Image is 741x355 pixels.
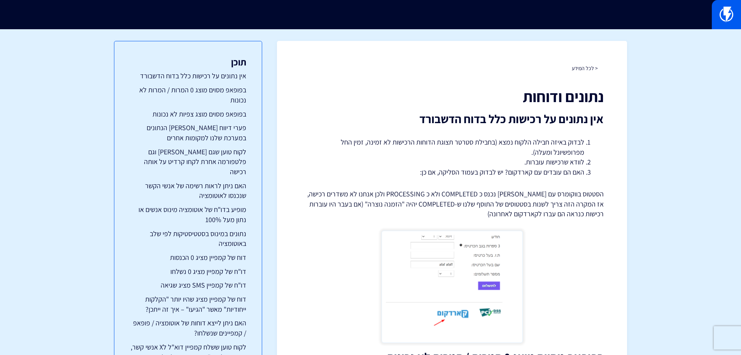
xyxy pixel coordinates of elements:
[130,57,246,67] h3: תוכן
[130,205,246,224] a: מופיע בדו"ח של אוטומציה מינוס אנשים או נתון מעל 100%
[130,294,246,314] a: דוח של קמפיין מציג שהיו יותר "הקלקות ייחודיות" מאשר "הגיעו" – איך זה ייתכן?
[130,253,246,263] a: דוח של קמפיין מציג 0 הכנסות
[130,318,246,338] a: האם ניתן לייצא דוחות של אוטומציה / פופאפ / קמפיינים שנשלחו?
[130,147,246,177] a: לקוח טוען שגם [PERSON_NAME] וגם פלטפורמה אחרת לקחו קרדיט על אותה רכישה
[300,189,604,219] p: הסטטוס בווקומרס עם [PERSON_NAME] נכנס כ COMPLETED ולא כ PROCESSING ולכן אנחנו לא משדרים רכישה, אז...
[130,71,246,81] a: אין נתונים על רכישות כלל בדוח הדשבורד
[130,280,246,290] a: דו"ח של קמפיין SMS מציג שגיאה
[130,109,246,119] a: בפופאפ מסוים מוצג צפיות לא נכונות
[300,88,604,105] h1: נתונים ודוחות
[320,167,584,177] li: האם הם עובדים עם קארדקום? יש לבדוק בעמוד הסליקה, אם כן:
[130,229,246,249] a: נתונים במינוס בסטטיסטיקות לפי שלב באוטומציה
[130,181,246,201] a: האם ניתן לראות רשימה של אנשי הקשר שנכנסו לאוטומציה
[320,157,584,167] li: לוודא שרכישות עוברות.
[300,113,604,125] h2: אין נתונים על רכישות כלל בדוח הדשבורד
[130,267,246,277] a: דו"ח של קמפיין מציג 0 נשלחו
[130,85,246,105] a: בפופאפ מסוים מוצג 0 המרות / המרות לא נכונות
[572,65,598,72] a: < לכל המידע
[320,137,584,157] li: לבדוק באיזה חבילה הלקוח נמצא (בחבילת סטרטר תצוגת הדוחות הרכישות לא זמינה, זמין החל מפרופשיונל ומע...
[196,6,546,24] input: חיפוש מהיר...
[130,123,246,143] a: פערי דיווח [PERSON_NAME] הנתונים במערכת שלנו למקומות אחרים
